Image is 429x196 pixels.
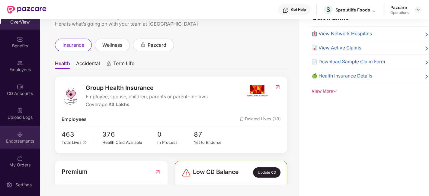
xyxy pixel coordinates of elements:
span: Group Health Insurance [86,83,208,93]
span: S [326,6,330,13]
span: Premium [62,167,88,176]
span: right [424,31,429,38]
span: Total Lives [62,140,82,145]
div: View More [311,88,429,94]
div: Get Help [291,7,306,12]
div: Here is what’s going on with your team at [GEOGRAPHIC_DATA] [55,20,287,28]
img: deleteIcon [240,117,244,121]
span: 🏥 View Network Hospitals [311,30,372,38]
img: svg+xml;base64,PHN2ZyBpZD0iRW5kb3JzZW1lbnRzIiB4bWxucz0iaHR0cDovL3d3dy53My5vcmcvMjAwMC9zdmciIHdpZH... [17,131,23,138]
span: right [424,59,429,66]
img: svg+xml;base64,PHN2ZyBpZD0iRGFuZ2VyLTMyeDMyIiB4bWxucz0iaHR0cDovL3d3dy53My5vcmcvMjAwMC9zdmciIHdpZH... [181,168,191,178]
span: 📊 View Active Claims [311,44,361,52]
img: svg+xml;base64,PHN2ZyBpZD0iTXlfT3JkZXJzIiBkYXRhLW5hbWU9Ik15IE9yZGVycyIgeG1sbnM9Imh0dHA6Ly93d3cudz... [17,155,23,161]
img: svg+xml;base64,PHN2ZyBpZD0iQ0RfQWNjb3VudHMiIGRhdGEtbmFtZT0iQ0QgQWNjb3VudHMiIHhtbG5zPSJodHRwOi8vd3... [17,84,23,90]
div: Yet to Endorse [194,139,230,146]
span: info-circle [83,141,86,144]
div: Health Card Available [102,139,157,146]
img: insurerIcon [246,83,268,98]
img: RedirectIcon [274,84,281,90]
span: Term Life [113,60,134,69]
span: Accidental [76,60,100,69]
img: svg+xml;base64,PHN2ZyBpZD0iQmVuZWZpdHMiIHhtbG5zPSJodHRwOi8vd3d3LnczLm9yZy8yMDAwL3N2ZyIgd2lkdGg9Ij... [17,36,23,42]
div: Update CD [253,167,280,178]
img: svg+xml;base64,PHN2ZyBpZD0iRHJvcGRvd24tMzJ4MzIiIHhtbG5zPSJodHRwOi8vd3d3LnczLm9yZy8yMDAwL3N2ZyIgd2... [416,7,421,12]
div: In Process [157,139,194,146]
img: svg+xml;base64,PHN2ZyBpZD0iRW1wbG95ZWVzIiB4bWxucz0iaHR0cDovL3d3dy53My5vcmcvMjAwMC9zdmciIHdpZHRoPS... [17,60,23,66]
div: Sproutlife Foods Private Limited [335,7,378,13]
span: right [424,46,429,52]
img: svg+xml;base64,PHN2ZyBpZD0iU2V0dGluZy0yMHgyMCIgeG1sbnM9Imh0dHA6Ly93d3cudzMub3JnLzIwMDAvc3ZnIiB3aW... [6,182,12,188]
span: Deleted Lives (19) [240,116,281,123]
img: New Pazcare Logo [7,6,46,14]
span: 376 [102,129,157,139]
span: Employee, spouse, children, parents or parent-in-laws [86,93,208,101]
div: animation [140,42,146,47]
span: 87 [194,129,230,139]
span: insurance [62,41,84,49]
div: Operations [390,10,409,15]
div: Pazcare [390,5,409,10]
img: svg+xml;base64,PHN2ZyBpZD0iSGVscC0zMngzMiIgeG1sbnM9Imh0dHA6Ly93d3cudzMub3JnLzIwMDAvc3ZnIiB3aWR0aD... [283,7,289,13]
span: Low CD Balance [193,167,239,178]
span: 463 [62,129,89,139]
span: 🍏 Health Insurance Details [311,72,372,80]
img: logo [62,87,80,105]
div: Settings [14,182,34,188]
span: down [333,89,337,93]
span: pazcard [148,41,166,49]
span: 📄 Download Sample Claim Form [311,58,385,66]
img: svg+xml;base64,PHN2ZyBpZD0iVXBsb2FkX0xvZ3MiIGRhdGEtbmFtZT0iVXBsb2FkIExvZ3MiIHhtbG5zPSJodHRwOi8vd3... [17,108,23,114]
div: Coverage: [86,101,208,109]
span: 0 [157,129,194,139]
span: wellness [102,41,122,49]
img: RedirectIcon [155,167,161,176]
span: ₹3 Lakhs [109,102,130,107]
span: Employees [62,116,87,123]
div: animation [106,61,111,66]
span: Health [55,60,70,69]
span: right [424,74,429,80]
